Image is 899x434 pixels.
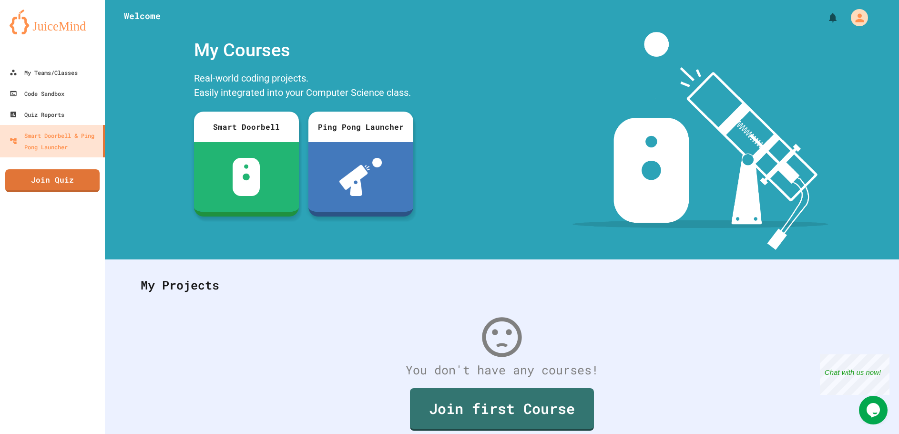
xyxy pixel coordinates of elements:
[5,169,100,192] a: Join Quiz
[131,267,873,304] div: My Projects
[189,69,418,104] div: Real-world coding projects. Easily integrated into your Computer Science class.
[410,388,594,431] a: Join first Course
[339,158,382,196] img: ppl-with-ball.png
[10,88,64,99] div: Code Sandbox
[859,396,889,424] iframe: chat widget
[10,67,78,78] div: My Teams/Classes
[10,10,95,34] img: logo-orange.svg
[820,354,889,395] iframe: chat widget
[189,32,418,69] div: My Courses
[841,7,870,29] div: My Account
[131,361,873,379] div: You don't have any courses!
[194,112,299,142] div: Smart Doorbell
[10,130,99,153] div: Smart Doorbell & Ping Pong Launcher
[233,158,260,196] img: sdb-white.svg
[572,32,828,250] img: banner-image-my-projects.png
[308,112,413,142] div: Ping Pong Launcher
[10,109,64,120] div: Quiz Reports
[809,10,841,26] div: My Notifications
